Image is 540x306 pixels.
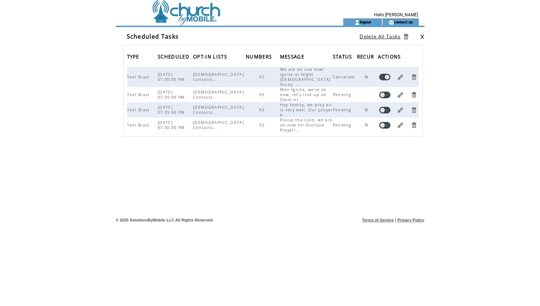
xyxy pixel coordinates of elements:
a: SCHEDULED [158,54,191,59]
a: contact us [394,20,413,24]
a: Delete All Tasks [360,33,400,40]
img: account_icon.gif [354,20,360,25]
span: Pending [333,107,353,112]
span: Text Blast [127,107,152,112]
span: 95 [259,92,266,97]
a: Edit Task [397,74,404,81]
span: W [365,74,370,79]
a: Edit Task [397,107,404,113]
span: ACTIONS [378,52,402,64]
a: TYPE [127,54,141,59]
span: TYPE [127,52,141,64]
a: Enable task [379,74,391,81]
span: Cancelled [333,74,357,79]
span: Text Blast [127,122,152,128]
span: © 2025 SolutionsByMobile LLC All Rights Reserved [116,218,213,222]
span: [DEMOGRAPHIC_DATA] Contacts... [193,105,244,115]
span: Hey family, we pray all is very well. Our prayer b... [280,102,333,117]
span: [DEMOGRAPHIC_DATA] Contacts... [193,72,244,82]
span: MESSAGE [280,52,306,64]
span: [DATE] 07:35:00 PM [158,105,187,115]
span: Text Blast [127,92,152,97]
a: STATUS [333,54,354,59]
span: [DATE] 07:30:00 PM [158,72,187,82]
a: Delete Task [410,91,417,98]
span: 93 [259,107,266,112]
img: contact_us_icon.gif [388,20,394,25]
a: MESSAGE [280,54,306,59]
a: Disable task [379,91,391,98]
a: OPT-IN LISTS [193,54,229,59]
span: Text Blast [127,74,152,79]
span: STATUS [333,52,354,64]
span: SCHEDULED [158,52,191,64]
span: Hello [PERSON_NAME] [374,12,418,17]
span: We are on live now! Ignite at Night [DEMOGRAPHIC_DATA] Study. ... [280,67,331,87]
a: Delete Task [410,107,417,113]
span: | [395,218,396,222]
span: [DEMOGRAPHIC_DATA] Contacts... [193,90,244,100]
a: Disable task [379,122,391,129]
span: [DATE] 07:35:00 PM [158,90,187,100]
a: RECUR [357,54,376,59]
span: Pending [333,122,353,128]
a: Delete Task [410,74,417,81]
a: NUMBERS [246,54,274,59]
a: Terms of Service [362,218,394,222]
span: 95 [259,74,266,79]
span: Pending [333,92,353,97]
a: Edit Task [397,122,404,129]
span: Praise the Lord, we are on now for Outloud Prayer!... [280,117,333,133]
a: logout [360,20,371,24]
a: Edit Task [397,91,404,98]
span: [DEMOGRAPHIC_DATA] Contacts... [193,120,244,130]
span: W [365,107,370,112]
span: Men Ignite, we're on now, let's link up on Zoom ht... [280,87,327,102]
span: OPT-IN LISTS [193,52,229,64]
span: [DATE] 07:30:00 PM [158,120,187,130]
span: RECUR [357,52,376,64]
span: W [365,122,370,128]
a: Privacy Policy [397,218,424,222]
span: 95 [259,122,266,128]
a: Delete Task [410,122,417,129]
span: Scheduled Tasks [127,33,179,40]
span: NUMBERS [246,52,274,64]
a: Disable task [379,107,391,113]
